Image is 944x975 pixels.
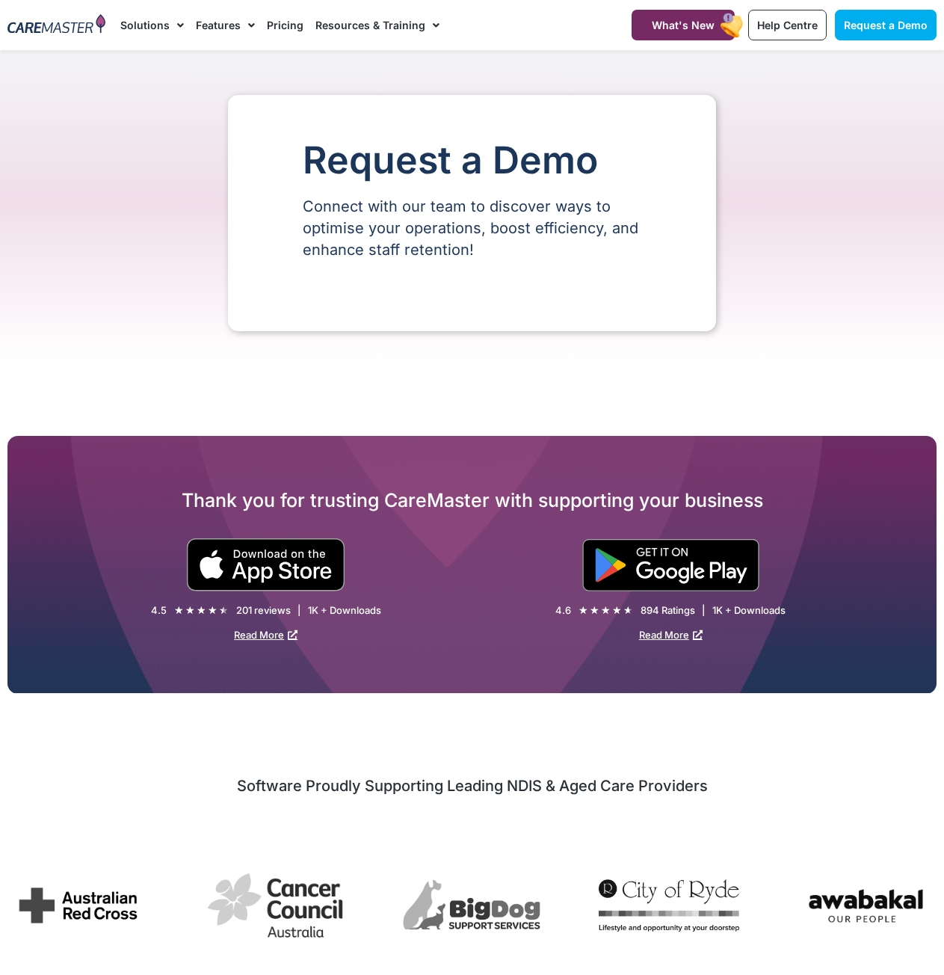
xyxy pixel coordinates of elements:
[835,10,937,40] a: Request a Demo
[795,876,937,936] img: Awabakal uses CareMaster NDIS Software to streamline management of culturally appropriate care su...
[639,629,703,641] a: Read More
[795,876,937,941] div: 5 / 7
[632,10,735,40] a: What's New
[197,603,206,618] i: ★
[174,603,229,618] div: 4.5/5
[599,879,740,932] img: City of Ryde City Council uses CareMaster CRM to manage provider operations, specialising in dive...
[151,604,167,617] div: 4.5
[7,852,937,963] div: Image Carousel
[7,14,105,36] img: CareMaster Logo
[205,867,346,950] div: 2 / 7
[579,603,633,618] div: 4.6/5
[185,603,195,618] i: ★
[641,604,786,617] div: 894 Ratings | 1K + Downloads
[174,603,184,618] i: ★
[236,604,381,617] div: 201 reviews | 1K + Downloads
[590,603,599,618] i: ★
[303,140,641,181] h1: Request a Demo
[582,539,759,591] img: "Get is on" Black Google play button.
[186,538,345,591] img: small black download on the apple app store button.
[7,488,937,512] h2: Thank you for trusting CareMaster with supporting your business
[205,867,346,945] img: Cancer Council Australia manages its provider services with CareMaster Software, offering compreh...
[219,603,229,618] i: ★
[234,629,297,641] a: Read More
[401,878,543,932] img: BigDog Support Services uses CareMaster NDIS Software to manage their disability support business...
[303,196,641,261] p: Connect with our team to discover ways to optimise your operations, boost efficiency, and enhance...
[623,603,633,618] i: ★
[748,10,827,40] a: Help Centre
[599,879,740,937] div: 4 / 7
[7,776,937,796] h2: Software Proudly Supporting Leading NDIS & Aged Care Providers
[7,876,149,941] div: 1 / 7
[612,603,622,618] i: ★
[579,603,588,618] i: ★
[208,603,218,618] i: ★
[7,876,149,935] img: Australian Red Cross uses CareMaster CRM software to manage their service and community support f...
[555,604,571,617] div: 4.6
[401,878,543,938] div: 3 / 7
[652,19,715,31] span: What's New
[757,19,818,31] span: Help Centre
[844,19,928,31] span: Request a Demo
[601,603,611,618] i: ★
